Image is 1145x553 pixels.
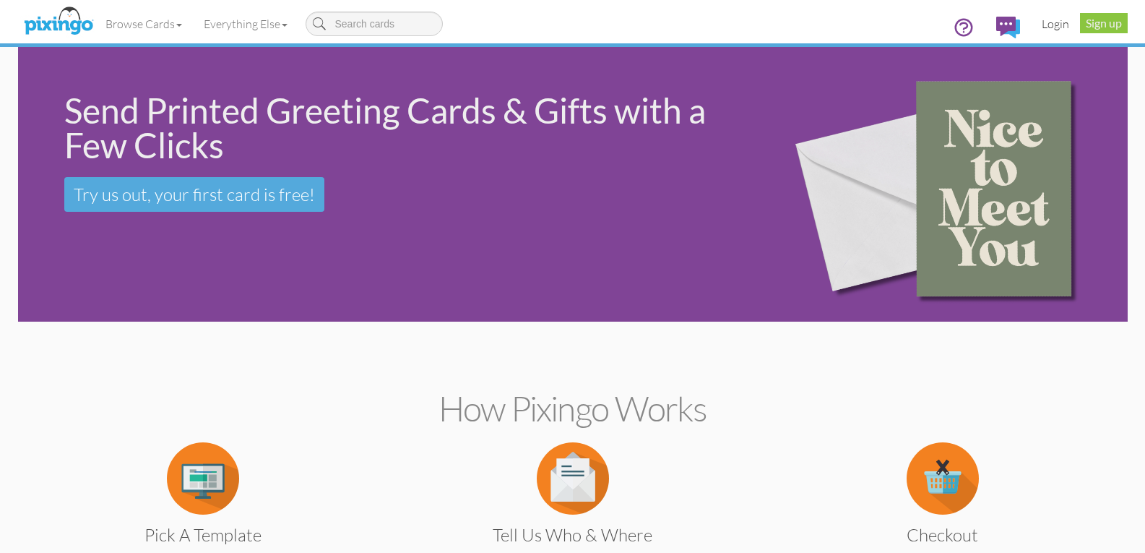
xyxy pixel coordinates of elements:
[996,17,1020,38] img: comments.svg
[64,177,324,212] a: Try us out, your first card is free!
[20,4,97,40] img: pixingo logo
[57,526,349,544] h3: Pick a Template
[306,12,443,36] input: Search cards
[1144,552,1145,553] iframe: Chat
[1031,6,1080,42] a: Login
[537,442,609,515] img: item.alt
[1080,13,1128,33] a: Sign up
[64,93,746,163] div: Send Printed Greeting Cards & Gifts with a Few Clicks
[43,390,1102,428] h2: How Pixingo works
[797,526,1089,544] h3: Checkout
[769,27,1118,343] img: 15b0954d-2d2f-43ee-8fdb-3167eb028af9.png
[427,526,719,544] h3: Tell us Who & Where
[74,184,315,205] span: Try us out, your first card is free!
[95,6,193,42] a: Browse Cards
[907,442,979,515] img: item.alt
[167,442,239,515] img: item.alt
[193,6,298,42] a: Everything Else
